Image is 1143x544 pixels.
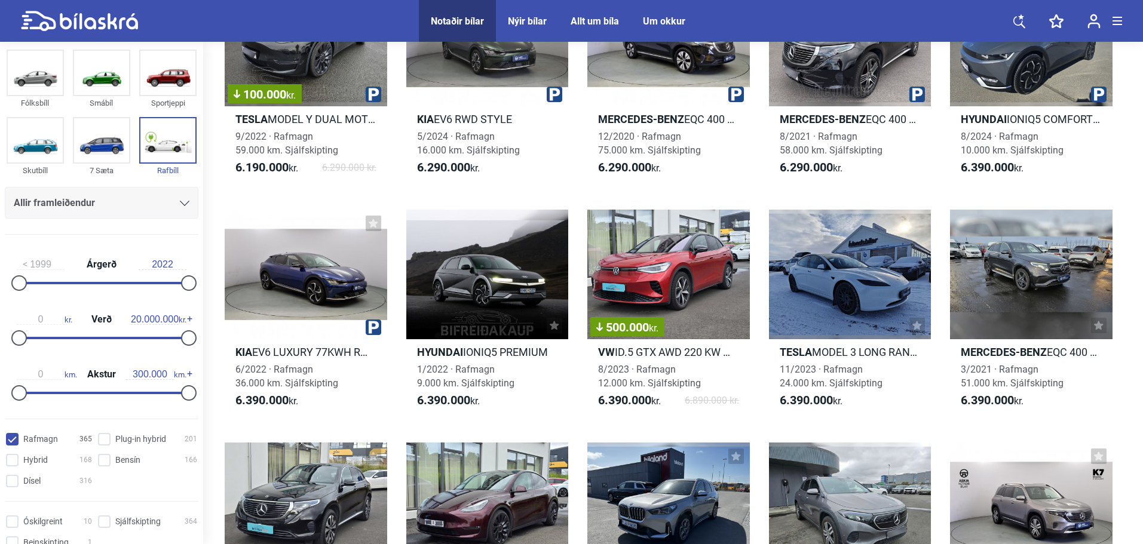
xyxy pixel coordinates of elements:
[950,210,1113,419] a: Mercedes-BenzEQC 400 4MATIC3/2021 · Rafmagn51.000 km. Sjálfskipting6.390.000kr.
[84,260,119,269] span: Árgerð
[961,394,1024,408] span: kr.
[115,454,140,466] span: Bensín
[596,321,658,333] span: 500.000
[79,433,92,445] span: 365
[84,515,92,528] span: 10
[780,393,833,407] b: 6.390.000
[1087,14,1101,29] img: user-login.svg
[417,160,470,174] b: 6.290.000
[780,113,866,125] b: Mercedes-Benz
[417,394,480,408] span: kr.
[769,345,931,359] h2: MODEL 3 LONG RANGE
[571,16,619,27] a: Allt um bíla
[235,161,298,175] span: kr.
[649,322,658,334] span: kr.
[17,314,72,325] span: kr.
[587,112,750,126] h2: EQC 400 4MATIC PURE
[598,161,661,175] span: kr.
[598,364,701,389] span: 8/2023 · Rafmagn 12.000 km. Sjálfskipting
[950,112,1113,126] h2: IONIQ5 COMFORT 2WD 77KWH
[643,16,685,27] a: Um okkur
[508,16,547,27] a: Nýir bílar
[322,161,376,175] span: 6.290.000 kr.
[961,161,1024,175] span: kr.
[406,345,569,359] h2: IONIQ5 PREMIUM
[235,346,252,358] b: Kia
[950,345,1113,359] h2: EQC 400 4MATIC
[366,319,381,335] img: parking.png
[185,454,197,466] span: 166
[84,370,119,379] span: Akstur
[769,210,931,419] a: TeslaMODEL 3 LONG RANGE11/2023 · Rafmagn24.000 km. Sjálfskipting6.390.000kr.
[598,131,701,156] span: 12/2020 · Rafmagn 75.000 km. Sjálfskipting
[961,364,1064,389] span: 3/2021 · Rafmagn 51.000 km. Sjálfskipting
[7,96,64,110] div: Fólksbíll
[598,393,651,407] b: 6.390.000
[587,210,750,419] a: 500.000kr.VWID.5 GTX AWD 220 KW M/[PERSON_NAME]8/2023 · Rafmagn12.000 km. Sjálfskipting6.390.000k...
[286,90,296,101] span: kr.
[235,364,338,389] span: 6/2022 · Rafmagn 36.000 km. Sjálfskipting
[780,364,882,389] span: 11/2023 · Rafmagn 24.000 km. Sjálfskipting
[79,454,92,466] span: 168
[598,160,651,174] b: 6.290.000
[417,346,463,358] b: Hyundai
[235,394,298,408] span: kr.
[587,345,750,359] h2: ID.5 GTX AWD 220 KW M/[PERSON_NAME]
[406,210,569,419] a: HyundaiIONIQ5 PREMIUM1/2022 · Rafmagn9.000 km. Sjálfskipting6.390.000kr.
[23,433,58,445] span: Rafmagn
[909,87,925,102] img: parking.png
[366,87,381,102] img: parking.png
[139,164,197,177] div: Rafbíll
[235,393,289,407] b: 6.390.000
[73,164,130,177] div: 7 Sæta
[225,112,387,126] h2: MODEL Y DUAL MOTOR PERFORMANCE
[185,433,197,445] span: 201
[73,96,130,110] div: Smábíl
[225,345,387,359] h2: EV6 LUXURY 77KWH RWD
[235,160,289,174] b: 6.190.000
[14,195,95,211] span: Allir framleiðendur
[23,454,48,466] span: Hybrid
[780,131,882,156] span: 8/2021 · Rafmagn 58.000 km. Sjálfskipting
[115,515,161,528] span: Sjálfskipting
[235,131,338,156] span: 9/2022 · Rafmagn 59.000 km. Sjálfskipting
[88,315,115,324] span: Verð
[728,87,744,102] img: parking.png
[598,346,615,358] b: VW
[780,160,833,174] b: 6.290.000
[431,16,484,27] a: Notaðir bílar
[417,131,520,156] span: 5/2024 · Rafmagn 16.000 km. Sjálfskipting
[139,96,197,110] div: Sportjeppi
[961,393,1014,407] b: 6.390.000
[234,88,296,100] span: 100.000
[17,369,77,380] span: km.
[685,394,739,408] span: 6.890.000 kr.
[417,364,514,389] span: 1/2022 · Rafmagn 9.000 km. Sjálfskipting
[185,515,197,528] span: 364
[417,393,470,407] b: 6.390.000
[406,112,569,126] h2: EV6 RWD STYLE
[598,113,684,125] b: Mercedes-Benz
[1091,87,1107,102] img: parking.png
[115,433,166,445] span: Plug-in hybrid
[780,394,842,408] span: kr.
[780,346,812,358] b: Tesla
[131,314,186,325] span: kr.
[961,113,1007,125] b: Hyundai
[23,515,63,528] span: Óskilgreint
[417,161,480,175] span: kr.
[126,369,186,380] span: km.
[961,131,1064,156] span: 8/2024 · Rafmagn 10.000 km. Sjálfskipting
[961,346,1047,358] b: Mercedes-Benz
[598,394,661,408] span: kr.
[417,113,434,125] b: Kia
[79,475,92,487] span: 316
[225,210,387,419] a: KiaEV6 LUXURY 77KWH RWD6/2022 · Rafmagn36.000 km. Sjálfskipting6.390.000kr.
[23,475,41,487] span: Dísel
[547,87,562,102] img: parking.png
[769,112,931,126] h2: EQC 400 4MATIC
